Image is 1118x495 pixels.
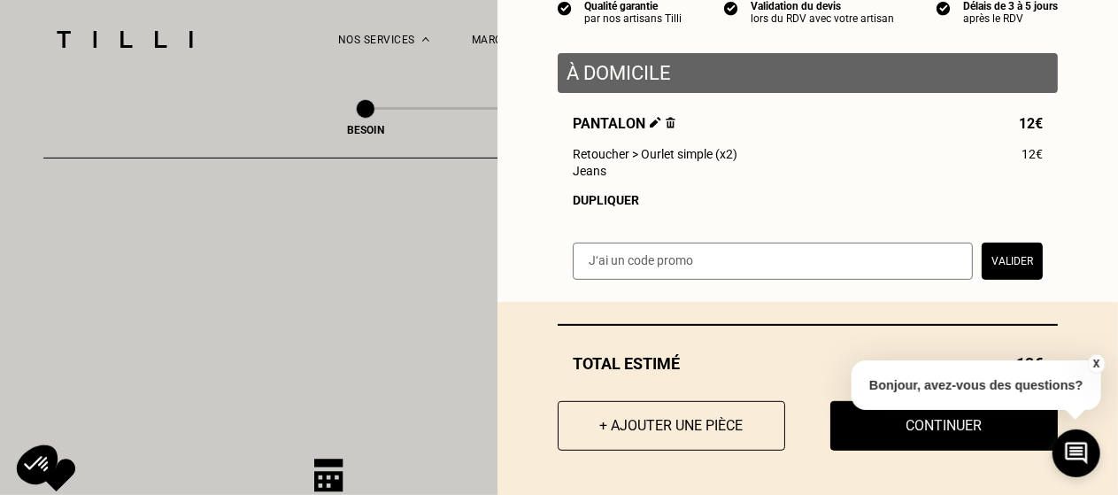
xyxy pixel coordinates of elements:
span: Jeans [573,164,606,178]
button: Continuer [830,401,1058,451]
div: par nos artisans Tilli [584,12,682,25]
p: Bonjour, avez-vous des questions? [852,360,1101,410]
div: après le RDV [963,12,1058,25]
button: X [1087,354,1105,374]
span: 12€ [1019,115,1043,132]
input: J‘ai un code promo [573,243,973,280]
button: + Ajouter une pièce [558,401,785,451]
span: Pantalon [573,115,675,132]
div: Total estimé [558,354,1058,373]
span: 12€ [1022,147,1043,161]
img: Éditer [650,117,661,128]
span: Retoucher > Ourlet simple (x2) [573,147,737,161]
button: Valider [982,243,1043,280]
div: lors du RDV avec votre artisan [751,12,894,25]
img: Supprimer [666,117,675,128]
p: À domicile [567,62,1049,84]
div: Dupliquer [573,193,1043,207]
